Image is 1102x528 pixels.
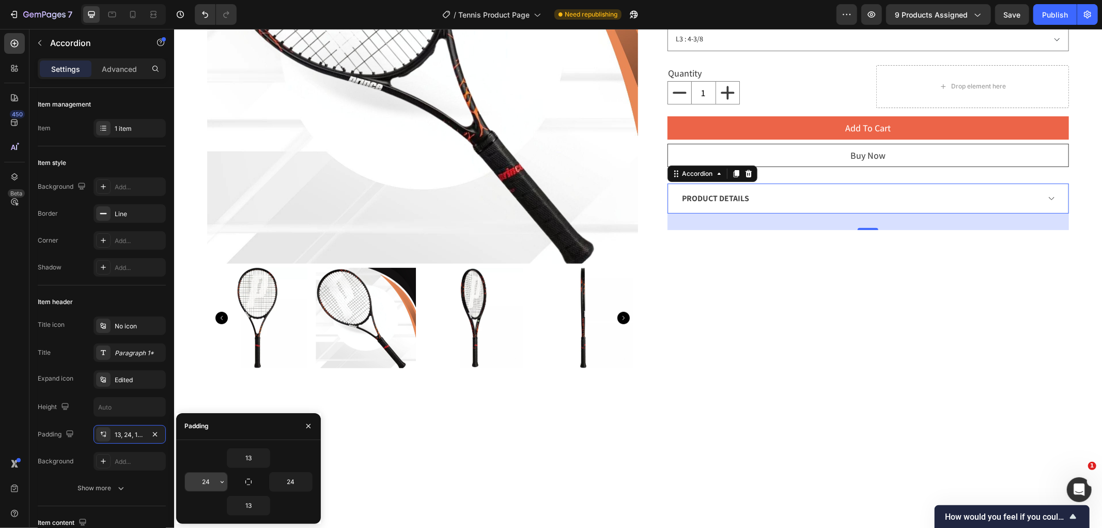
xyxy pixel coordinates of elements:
span: / [454,9,456,20]
button: Buy Now [493,115,895,138]
div: Title icon [38,320,65,329]
div: Add To Cart [671,92,717,106]
div: Padding [38,428,76,442]
div: Item management [38,100,91,109]
img: PRINCE Textreme Beast 100 Unstrung Tennis Racquet – 300 Grams, 100 sq. in. Head Size, Textreme X ... [250,239,350,339]
div: No icon [115,322,163,331]
div: Title [38,348,51,357]
button: Show survey - How would you feel if you could no longer use GemPages? [945,510,1079,523]
button: increment [542,53,565,75]
p: Settings [51,64,80,74]
div: Padding [184,421,209,431]
span: How would you feel if you could no longer use GemPages? [945,512,1067,522]
div: 13, 24, 13, 24 [115,430,145,440]
span: Tennis Product Page [458,9,530,20]
div: Shadow [38,263,61,272]
button: Show more [38,479,166,497]
button: Publish [1033,4,1077,25]
div: Line [115,209,163,219]
div: Paragraph 1* [115,349,163,358]
button: Carousel Back Arrow [41,283,54,295]
button: Save [995,4,1029,25]
span: 9 products assigned [895,9,968,20]
div: Corner [38,236,58,245]
div: Border [38,209,58,218]
div: Accordion [506,140,541,149]
div: Add... [115,236,163,246]
div: Background [38,180,88,194]
div: Background [38,457,73,466]
div: Beta [8,189,25,198]
p: Advanced [102,64,137,74]
div: Item style [38,158,66,168]
p: Accordion [50,37,138,49]
input: Auto [227,496,270,515]
span: 1 [1088,462,1096,470]
strong: PRODUCT DETAILS [508,164,576,175]
div: 1 item [115,124,163,133]
div: Add... [115,263,163,273]
div: Undo/Redo [195,4,237,25]
div: 450 [10,110,25,118]
img: PRINCE Textreme Beast 100 Unstrung Tennis Racquet – 300 Grams, 100 sq. in. Head Size, Textreme X ... [33,239,133,339]
img: PRINCE Textreme Beast 100 Unstrung Tennis Racquet – 300 Grams, 100 sq. in. Head Size, Textreme X ... [359,239,459,339]
input: Auto [94,398,165,416]
div: Publish [1042,9,1068,20]
input: Auto [270,473,312,491]
div: Show more [78,483,126,493]
button: Carousel Next Arrow [443,283,456,295]
input: Auto [227,449,270,467]
input: quantity [517,53,542,75]
span: Need republishing [565,10,617,19]
button: decrement [494,53,517,75]
span: Save [1004,10,1021,19]
input: Auto [185,473,227,491]
div: Drop element here [778,53,832,62]
div: Add... [115,457,163,466]
div: Quantity [493,36,686,52]
div: Add... [115,183,163,192]
iframe: Intercom live chat [1067,477,1092,502]
div: Item [38,124,51,133]
div: Height [38,400,71,414]
div: Buy Now [676,119,711,133]
button: Add To Cart [493,87,895,111]
p: 7 [68,8,72,21]
div: Item header [38,297,73,307]
button: 9 products assigned [886,4,991,25]
button: 7 [4,4,77,25]
div: Expand icon [38,374,73,383]
iframe: To enrich screen reader interactions, please activate Accessibility in Grammarly extension settings [174,29,1102,493]
div: Edited [115,375,163,385]
img: PRINCE Textreme Beast 100 Unstrung Tennis Racquet – 300 Grams, 100 sq. in. Head Size, Textreme X ... [142,239,242,339]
